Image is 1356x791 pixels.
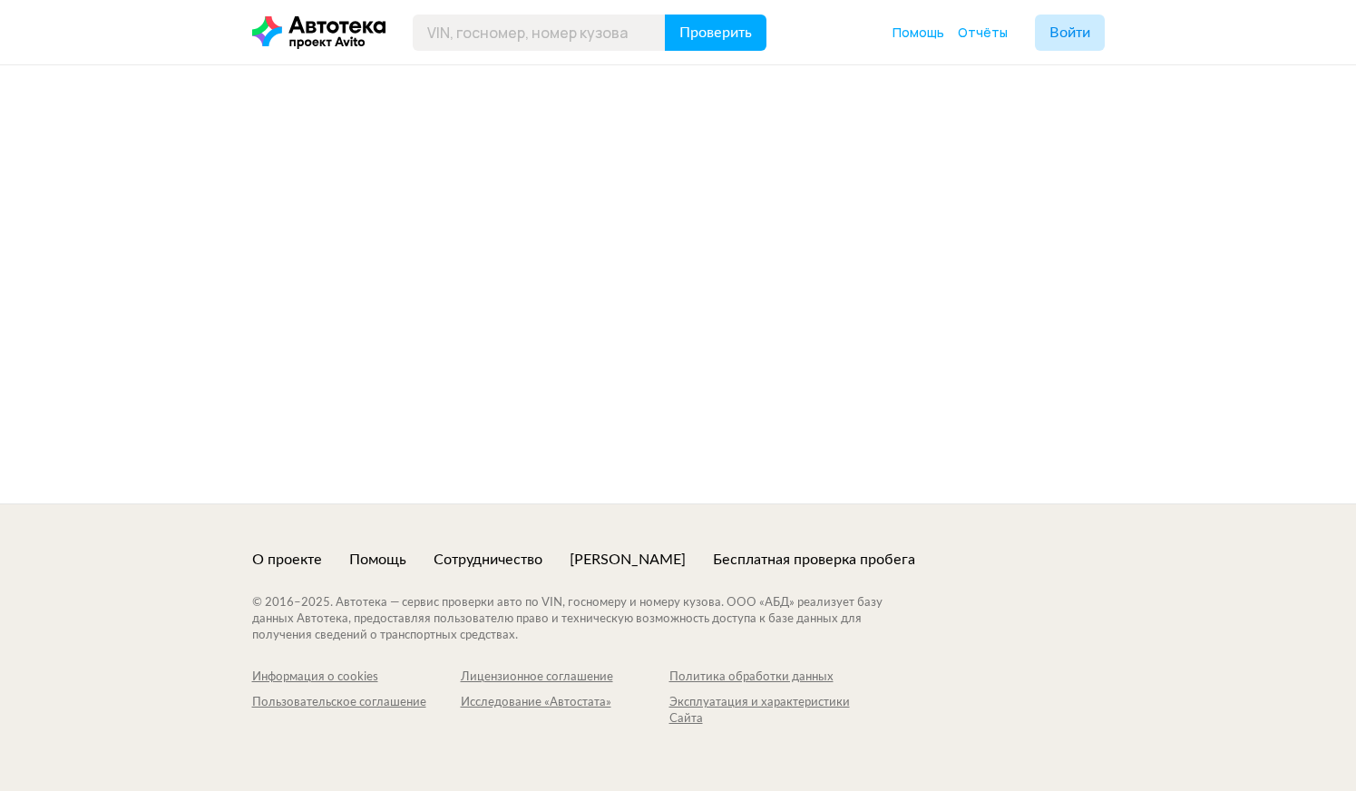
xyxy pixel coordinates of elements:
[669,669,878,686] a: Политика обработки данных
[1049,25,1090,40] span: Войти
[958,24,1008,41] span: Отчёты
[434,550,542,570] a: Сотрудничество
[252,595,919,644] div: © 2016– 2025 . Автотека — сервис проверки авто по VIN, госномеру и номеру кузова. ООО «АБД» реали...
[461,695,669,728] a: Исследование «Автостата»
[461,695,669,711] div: Исследование «Автостата»
[665,15,766,51] button: Проверить
[1035,15,1105,51] button: Войти
[893,24,944,41] span: Помощь
[252,669,461,686] a: Информация о cookies
[461,669,669,686] a: Лицензионное соглашение
[252,695,461,711] div: Пользовательское соглашение
[252,695,461,728] a: Пользовательское соглашение
[958,24,1008,42] a: Отчёты
[413,15,666,51] input: VIN, госномер, номер кузова
[713,550,915,570] a: Бесплатная проверка пробега
[252,550,322,570] a: О проекте
[570,550,686,570] a: [PERSON_NAME]
[679,25,752,40] span: Проверить
[349,550,406,570] a: Помощь
[893,24,944,42] a: Помощь
[669,695,878,728] a: Эксплуатация и характеристики Сайта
